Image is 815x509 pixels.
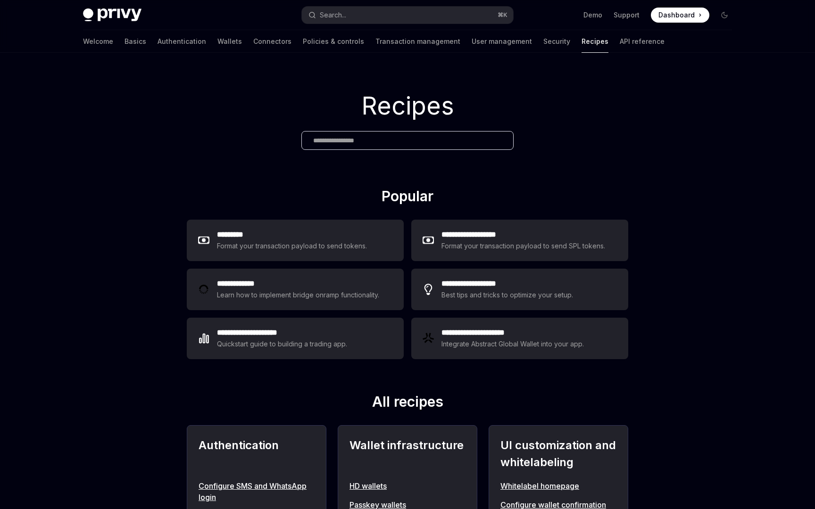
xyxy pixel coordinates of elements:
h2: Wallet infrastructure [349,437,466,471]
span: ⌘ K [498,11,507,19]
div: Format your transaction payload to send tokens. [217,240,367,252]
h2: Authentication [199,437,315,471]
a: Security [543,30,570,53]
div: Format your transaction payload to send SPL tokens. [441,240,606,252]
div: Best tips and tricks to optimize your setup. [441,289,574,301]
h2: All recipes [187,393,628,414]
a: Configure SMS and WhatsApp login [199,480,315,503]
a: Policies & controls [303,30,364,53]
div: Integrate Abstract Global Wallet into your app. [441,338,585,350]
img: dark logo [83,8,141,22]
h2: UI customization and whitelabeling [500,437,616,471]
h2: Popular [187,188,628,208]
a: Recipes [582,30,608,53]
a: User management [472,30,532,53]
a: Basics [125,30,146,53]
a: Whitelabel homepage [500,480,616,492]
a: API reference [620,30,665,53]
button: Open search [302,7,513,24]
a: **** ****Format your transaction payload to send tokens. [187,220,404,261]
button: Toggle dark mode [717,8,732,23]
a: Transaction management [375,30,460,53]
a: Welcome [83,30,113,53]
span: Dashboard [658,10,695,20]
div: Search... [320,9,346,21]
div: Learn how to implement bridge onramp functionality. [217,289,382,301]
a: Dashboard [651,8,709,23]
a: Authentication [158,30,206,53]
a: Support [614,10,640,20]
div: Quickstart guide to building a trading app. [217,338,348,350]
a: **** **** ***Learn how to implement bridge onramp functionality. [187,269,404,310]
a: Connectors [253,30,291,53]
a: Wallets [217,30,242,53]
a: Demo [583,10,602,20]
a: HD wallets [349,480,466,492]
